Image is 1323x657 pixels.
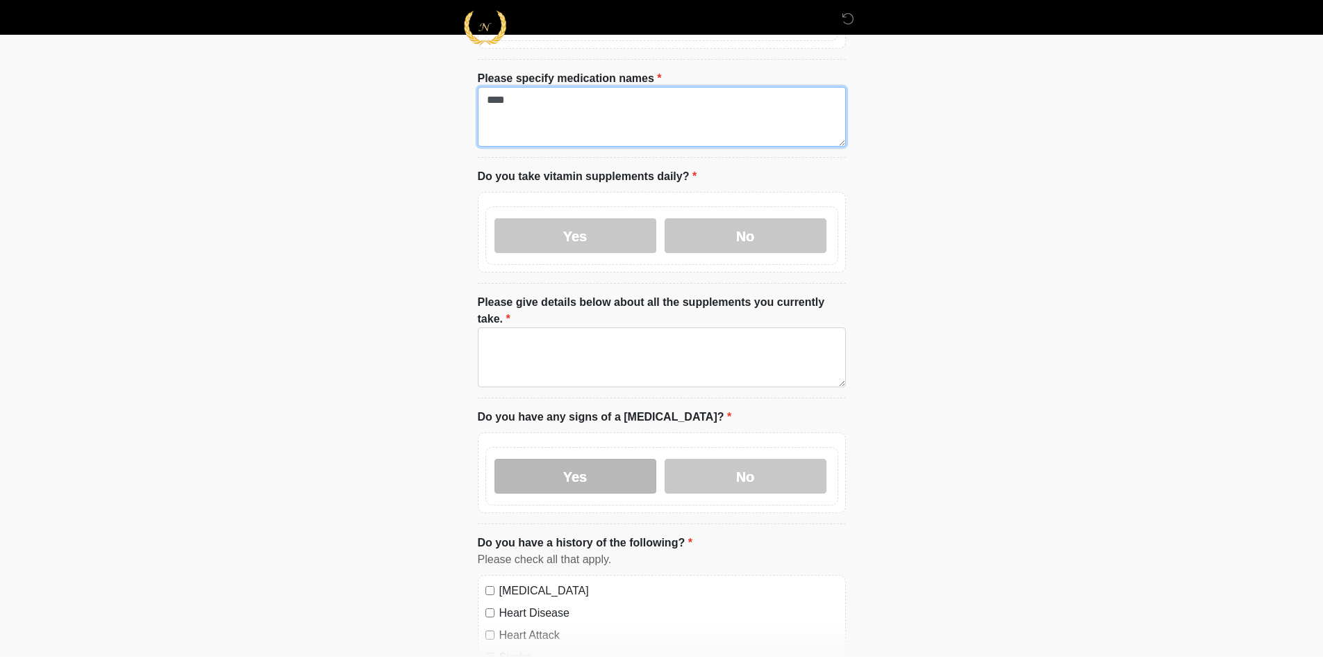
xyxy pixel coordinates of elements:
[478,551,846,568] div: Please check all that apply.
[478,409,732,425] label: Do you have any signs of a [MEDICAL_DATA]?
[478,70,662,87] label: Please specify medication names
[464,10,507,45] img: Novus Studios Logo
[494,459,656,494] label: Yes
[478,168,697,185] label: Do you take vitamin supplements daily?
[485,608,494,617] input: Heart Disease
[499,627,838,644] label: Heart Attack
[494,218,656,253] label: Yes
[499,605,838,622] label: Heart Disease
[665,459,826,494] label: No
[485,631,494,640] input: Heart Attack
[665,218,826,253] label: No
[478,294,846,327] label: Please give details below about all the supplements you currently take.
[485,586,494,595] input: [MEDICAL_DATA]
[478,535,692,551] label: Do you have a history of the following?
[499,583,838,599] label: [MEDICAL_DATA]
